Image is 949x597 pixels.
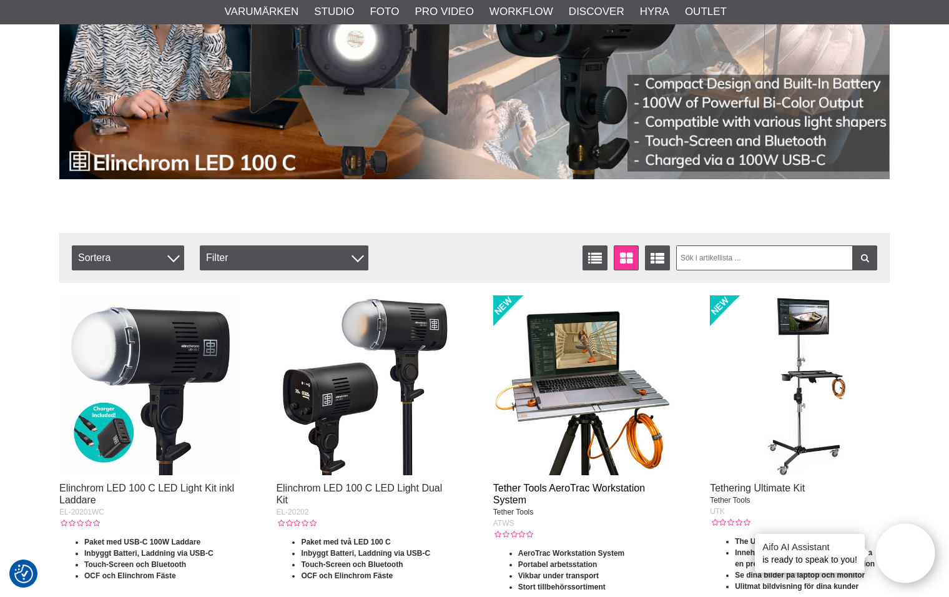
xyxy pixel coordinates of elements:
div: Kundbetyg: 0 [59,518,99,529]
div: Kundbetyg: 0 [493,529,533,540]
a: Tethering Ultimate Kit [710,483,805,493]
a: Fönstervisning [614,245,639,270]
strong: Vikbar under transport [518,571,599,580]
strong: Inbyggt Batteri, Laddning via USB-C [84,549,214,558]
strong: OCF och Elinchrom Fäste [301,571,393,580]
strong: Touch-Screen och Bluetooth [84,560,186,569]
span: Tether Tools [493,508,533,516]
a: Listvisning [583,245,607,270]
a: Hyra [640,4,669,20]
a: Discover [569,4,624,20]
strong: OCF och Elinchrom Fäste [84,571,176,580]
a: Elinchrom LED 100 C LED Light Dual Kit [276,483,442,505]
img: Tethering Ultimate Kit [710,295,890,475]
input: Sök i artikellista ... [676,245,878,270]
span: Sortera [72,245,184,270]
button: Samtyckesinställningar [14,563,33,585]
strong: AeroTrac Workstation System [518,549,625,558]
div: Kundbetyg: 0 [276,518,316,529]
a: Studio [314,4,354,20]
img: Elinchrom LED 100 C LED Light Dual Kit [276,295,456,475]
a: Pro Video [415,4,473,20]
strong: The Ultimate Tethering Kit [735,537,827,546]
strong: Paket med USB-C 100W Laddare [84,538,200,546]
a: Outlet [685,4,727,20]
strong: Stort tillbehörssortiment [518,583,606,591]
strong: Touch-Screen och Bluetooth [301,560,403,569]
a: Workflow [489,4,553,20]
h4: Aifo AI Assistant [762,540,857,553]
div: is ready to speak to you! [755,534,865,573]
span: UTK [710,507,725,516]
a: Tether Tools AeroTrac Workstation System [493,483,645,505]
span: Tether Tools [710,496,750,505]
a: Elinchrom LED 100 C LED Light Kit inkl Laddare [59,483,234,505]
img: Tether Tools AeroTrac Workstation System [493,295,673,475]
strong: Portabel arbetsstation [518,560,597,569]
strong: Ulitmat bildvisning för dina kunder [735,582,858,591]
span: ATWS [493,519,514,528]
a: Filtrera [852,245,877,270]
strong: en professionell arbetsstation i studion [735,560,875,568]
img: Revisit consent button [14,565,33,583]
strong: Innehåller allt du behöver för att skapa [735,548,872,557]
a: Foto [370,4,399,20]
div: Filter [200,245,368,270]
a: Utökad listvisning [645,245,670,270]
img: Elinchrom LED 100 C LED Light Kit inkl Laddare [59,295,239,475]
span: EL-20201WC [59,508,104,516]
strong: Paket med två LED 100 C [301,538,390,546]
span: EL-20202 [276,508,308,516]
strong: Inbyggt Batteri, Laddning via USB-C [301,549,430,558]
strong: Se dina bilder på laptop och monitor [735,571,865,580]
a: Varumärken [225,4,299,20]
div: Kundbetyg: 0 [710,517,750,528]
